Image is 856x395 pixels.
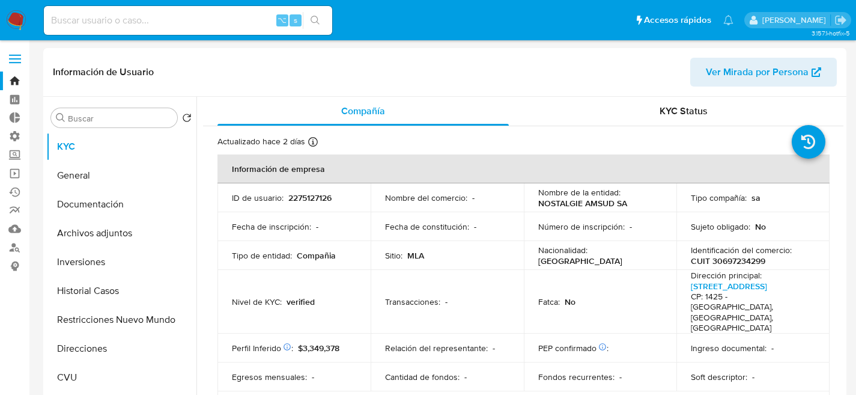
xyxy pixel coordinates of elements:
[690,58,837,87] button: Ver Mirada por Persona
[464,372,467,382] p: -
[46,277,196,305] button: Historial Casos
[538,198,627,209] p: NOSTALGIE AMSUD SA
[312,372,314,382] p: -
[53,66,154,78] h1: Información de Usuario
[46,363,196,392] button: CVU
[538,187,621,198] p: Nombre de la entidad :
[182,113,192,126] button: Volver al orden por defecto
[288,192,332,203] p: 2275127126
[46,305,196,334] button: Restricciones Nuevo Mundo
[303,12,327,29] button: search-icon
[752,372,754,382] p: -
[385,250,402,261] p: Sitio :
[46,132,196,161] button: KYC
[287,296,315,307] p: verified
[691,245,792,256] p: Identificación del comercio :
[316,221,318,232] p: -
[834,14,847,26] a: Salir
[232,221,311,232] p: Fecha de inscripción :
[691,270,762,281] p: Dirección principal :
[630,221,632,232] p: -
[385,343,488,354] p: Relación del representante :
[385,192,467,203] p: Nombre del comercio :
[644,14,711,26] span: Accesos rápidos
[538,256,622,266] p: [GEOGRAPHIC_DATA]
[294,14,297,26] span: s
[538,372,615,382] p: Fondos recurrentes :
[46,334,196,363] button: Direcciones
[232,192,284,203] p: ID de usuario :
[474,221,476,232] p: -
[217,155,830,183] th: Información de empresa
[691,280,767,292] a: [STREET_ADDRESS]
[538,296,560,307] p: Fatca :
[44,13,332,28] input: Buscar usuario o caso...
[46,219,196,248] button: Archivos adjuntos
[691,292,810,334] h4: CP: 1425 - [GEOGRAPHIC_DATA], [GEOGRAPHIC_DATA], [GEOGRAPHIC_DATA]
[493,343,495,354] p: -
[232,296,282,307] p: Nivel de KYC :
[68,113,172,124] input: Buscar
[762,14,830,26] p: facundo.marin@mercadolibre.com
[298,342,339,354] span: $3,349,378
[755,221,766,232] p: No
[691,192,747,203] p: Tipo compañía :
[691,221,750,232] p: Sujeto obligado :
[691,372,747,382] p: Soft descriptor :
[56,113,65,123] button: Buscar
[385,296,440,307] p: Transacciones :
[472,192,475,203] p: -
[538,245,587,256] p: Nacionalidad :
[46,190,196,219] button: Documentación
[46,248,196,277] button: Inversiones
[691,256,765,266] p: CUIT 30697234299
[297,250,336,261] p: Compañia
[46,161,196,190] button: General
[619,372,622,382] p: -
[445,296,448,307] p: -
[660,104,708,118] span: KYC Status
[538,221,625,232] p: Número de inscripción :
[723,15,733,25] a: Notificaciones
[691,343,766,354] p: Ingreso documental :
[706,58,809,87] span: Ver Mirada por Persona
[565,296,575,307] p: No
[232,343,293,354] p: Perfil Inferido :
[407,250,424,261] p: MLA
[771,343,774,354] p: -
[385,372,460,382] p: Cantidad de fondos :
[232,250,292,261] p: Tipo de entidad :
[217,136,305,147] p: Actualizado hace 2 días
[278,14,287,26] span: ⌥
[751,192,760,203] p: sa
[538,343,609,354] p: PEP confirmado :
[341,104,385,118] span: Compañía
[385,221,469,232] p: Fecha de constitución :
[232,372,307,382] p: Egresos mensuales :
